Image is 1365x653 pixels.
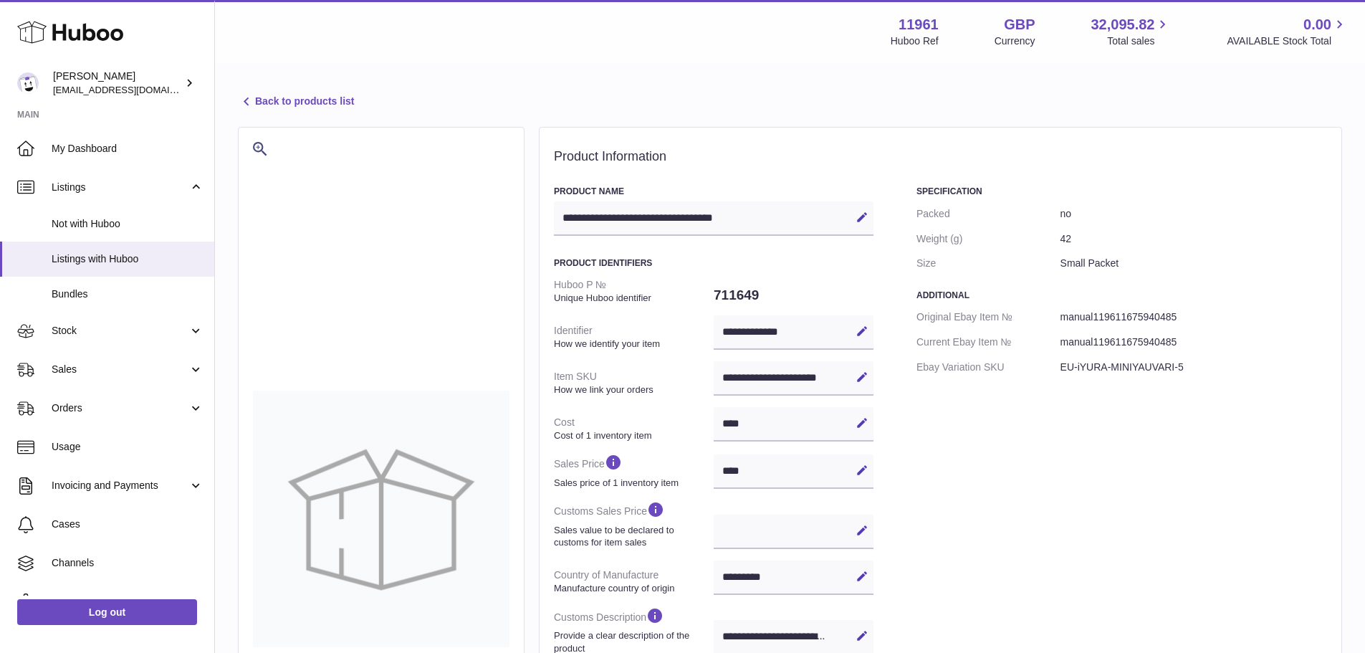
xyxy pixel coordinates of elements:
[1060,305,1327,330] dd: manual119611675940485
[554,447,714,495] dt: Sales Price
[17,599,197,625] a: Log out
[554,495,714,554] dt: Customs Sales Price
[1060,355,1327,380] dd: EU-iYURA-MINIYAUVARI-5
[1004,15,1035,34] strong: GBP
[554,318,714,356] dt: Identifier
[52,217,203,231] span: Not with Huboo
[52,324,188,338] span: Stock
[52,595,203,609] span: Settings
[52,287,203,301] span: Bundles
[17,72,39,94] img: internalAdmin-11961@internal.huboo.com
[554,272,714,310] dt: Huboo P №
[52,401,188,415] span: Orders
[899,15,939,34] strong: 11961
[916,227,1060,252] dt: Weight (g)
[1303,15,1331,34] span: 0.00
[52,142,203,156] span: My Dashboard
[53,70,182,97] div: [PERSON_NAME]
[714,280,873,310] dd: 711649
[1091,15,1154,34] span: 32,095.82
[995,34,1035,48] div: Currency
[1227,15,1348,48] a: 0.00 AVAILABLE Stock Total
[238,93,354,110] a: Back to products list
[554,149,1327,165] h2: Product Information
[916,201,1060,227] dt: Packed
[1060,330,1327,355] dd: manual119611675940485
[916,186,1327,197] h3: Specification
[916,305,1060,330] dt: Original Ebay Item №
[554,410,714,447] dt: Cost
[554,524,710,549] strong: Sales value to be declared to customs for item sales
[554,563,714,600] dt: Country of Manufacture
[916,330,1060,355] dt: Current Ebay Item №
[52,252,203,266] span: Listings with Huboo
[554,582,710,595] strong: Manufacture country of origin
[916,355,1060,380] dt: Ebay Variation SKU
[554,364,714,401] dt: Item SKU
[1227,34,1348,48] span: AVAILABLE Stock Total
[52,181,188,194] span: Listings
[52,518,203,531] span: Cases
[891,34,939,48] div: Huboo Ref
[1107,34,1171,48] span: Total sales
[52,363,188,376] span: Sales
[52,440,203,454] span: Usage
[554,338,710,351] strong: How we identify your item
[1060,201,1327,227] dd: no
[916,290,1327,301] h3: Additional
[916,251,1060,276] dt: Size
[554,292,710,305] strong: Unique Huboo identifier
[1091,15,1171,48] a: 32,095.82 Total sales
[554,257,873,269] h3: Product Identifiers
[1060,251,1327,276] dd: Small Packet
[52,479,188,492] span: Invoicing and Payments
[53,84,211,95] span: [EMAIL_ADDRESS][DOMAIN_NAME]
[554,477,710,490] strong: Sales price of 1 inventory item
[253,391,509,647] img: no-photo-large.jpg
[554,429,710,442] strong: Cost of 1 inventory item
[1060,227,1327,252] dd: 42
[554,383,710,396] strong: How we link your orders
[554,186,873,197] h3: Product Name
[52,556,203,570] span: Channels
